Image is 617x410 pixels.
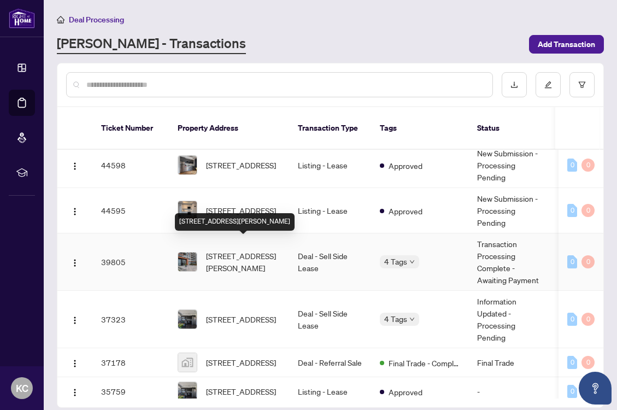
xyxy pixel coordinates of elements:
[178,253,197,271] img: thumbnail-img
[66,253,84,271] button: Logo
[550,348,616,377] td: -
[57,34,246,54] a: [PERSON_NAME] - Transactions
[70,359,79,368] img: Logo
[178,156,197,174] img: thumbnail-img
[581,159,595,172] div: 0
[389,205,422,217] span: Approved
[66,311,84,328] button: Logo
[567,159,577,172] div: 0
[409,317,415,322] span: down
[175,213,295,231] div: [STREET_ADDRESS][PERSON_NAME]
[384,255,407,268] span: 4 Tags
[569,72,595,97] button: filter
[468,377,550,406] td: -
[206,250,280,274] span: [STREET_ADDRESS][PERSON_NAME]
[92,348,169,377] td: 37178
[92,143,169,188] td: 44598
[468,143,550,188] td: New Submission - Processing Pending
[371,107,468,150] th: Tags
[567,385,577,398] div: 0
[581,313,595,326] div: 0
[468,291,550,348] td: Information Updated - Processing Pending
[206,356,276,368] span: [STREET_ADDRESS]
[70,316,79,325] img: Logo
[468,233,550,291] td: Transaction Processing Complete - Awaiting Payment
[178,353,197,372] img: thumbnail-img
[70,162,79,171] img: Logo
[550,233,616,291] td: -
[92,188,169,233] td: 44595
[206,385,276,397] span: [STREET_ADDRESS]
[178,382,197,401] img: thumbnail-img
[581,356,595,369] div: 0
[529,35,604,54] button: Add Transaction
[92,291,169,348] td: 37323
[468,107,550,150] th: Status
[289,107,371,150] th: Transaction Type
[581,255,595,268] div: 0
[66,156,84,174] button: Logo
[409,259,415,265] span: down
[169,107,289,150] th: Property Address
[389,386,422,398] span: Approved
[502,72,527,97] button: download
[178,310,197,329] img: thumbnail-img
[66,354,84,371] button: Logo
[9,8,35,28] img: logo
[70,207,79,216] img: Logo
[389,357,460,369] span: Final Trade - Completed
[538,36,595,53] span: Add Transaction
[70,259,79,267] img: Logo
[16,380,28,396] span: KC
[567,255,577,268] div: 0
[206,204,276,216] span: [STREET_ADDRESS]
[544,81,552,89] span: edit
[567,204,577,217] div: 0
[468,188,550,233] td: New Submission - Processing Pending
[536,72,561,97] button: edit
[289,377,371,406] td: Listing - Lease
[70,388,79,397] img: Logo
[57,16,64,24] span: home
[66,202,84,219] button: Logo
[289,348,371,377] td: Deal - Referral Sale
[206,159,276,171] span: [STREET_ADDRESS]
[92,107,169,150] th: Ticket Number
[289,291,371,348] td: Deal - Sell Side Lease
[289,233,371,291] td: Deal - Sell Side Lease
[206,313,276,325] span: [STREET_ADDRESS]
[289,188,371,233] td: Listing - Lease
[578,81,586,89] span: filter
[579,372,612,405] button: Open asap
[550,107,616,150] th: Project Name
[567,313,577,326] div: 0
[550,377,616,406] td: -
[550,291,616,348] td: -
[567,356,577,369] div: 0
[510,81,518,89] span: download
[384,313,407,325] span: 4 Tags
[289,143,371,188] td: Listing - Lease
[92,377,169,406] td: 35759
[550,143,616,188] td: -
[581,204,595,217] div: 0
[92,233,169,291] td: 39805
[69,15,124,25] span: Deal Processing
[178,201,197,220] img: thumbnail-img
[66,383,84,400] button: Logo
[468,348,550,377] td: Final Trade
[550,188,616,233] td: -
[389,160,422,172] span: Approved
